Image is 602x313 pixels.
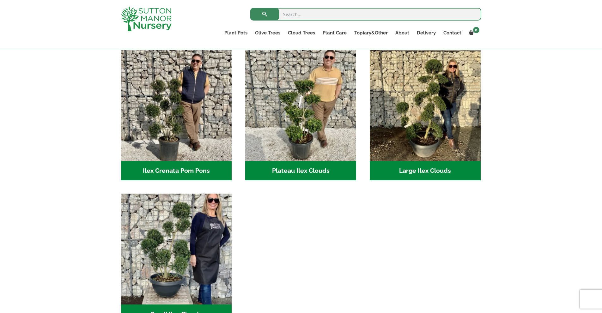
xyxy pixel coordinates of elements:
h2: Plateau Ilex Clouds [245,161,356,181]
a: Topiary&Other [350,28,392,37]
h2: Ilex Crenata Pom Pons [121,161,232,181]
a: Visit product category Plateau Ilex Clouds [245,50,356,180]
span: 0 [473,27,479,33]
a: Visit product category Ilex Crenata Pom Pons [121,50,232,180]
a: Plant Care [319,28,350,37]
img: Large Ilex Clouds [370,50,481,161]
a: 0 [465,28,481,37]
img: logo [121,6,172,31]
a: Visit product category Large Ilex Clouds [370,50,481,180]
a: Plant Pots [221,28,251,37]
img: Ilex Crenata Pom Pons [121,50,232,161]
h2: Large Ilex Clouds [370,161,481,181]
a: Cloud Trees [284,28,319,37]
input: Search... [250,8,481,21]
a: Contact [440,28,465,37]
a: Delivery [413,28,440,37]
a: Olive Trees [251,28,284,37]
img: Small Ilex Clouds [121,194,232,304]
img: Plateau Ilex Clouds [245,50,356,161]
a: About [392,28,413,37]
